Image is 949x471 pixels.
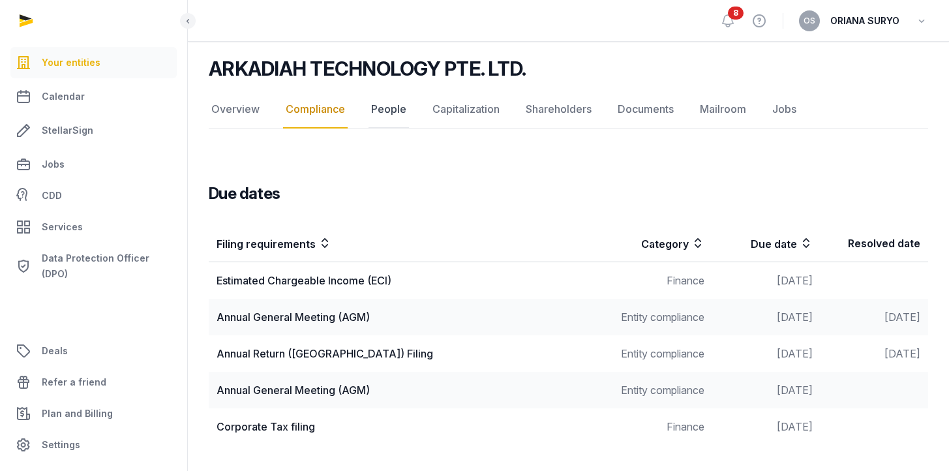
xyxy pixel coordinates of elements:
[42,251,172,282] span: Data Protection Officer (DPO)
[828,309,920,325] div: [DATE]
[42,55,100,70] span: Your entities
[209,57,526,80] h2: ARKADIAH TECHNOLOGY PTE. LTD.
[42,437,80,453] span: Settings
[10,47,177,78] a: Your entities
[712,225,820,262] th: Due date
[42,89,85,104] span: Calendar
[209,183,280,204] h3: Due dates
[10,367,177,398] a: Refer a friend
[217,419,597,434] div: Corporate Tax filing
[42,406,113,421] span: Plan and Billing
[712,299,820,335] td: [DATE]
[728,7,744,20] span: 8
[605,225,712,262] th: Category
[42,374,106,390] span: Refer a friend
[804,17,815,25] span: OS
[523,91,594,129] a: Shareholders
[430,91,502,129] a: Capitalization
[369,91,409,129] a: People
[10,398,177,429] a: Plan and Billing
[605,335,712,372] td: Entity compliance
[10,115,177,146] a: StellarSign
[209,91,928,129] nav: Tabs
[10,81,177,112] a: Calendar
[217,309,597,325] div: Annual General Meeting (AGM)
[830,13,899,29] span: ORIANA SURYO
[712,262,820,299] td: [DATE]
[821,225,928,262] th: Resolved date
[42,343,68,359] span: Deals
[770,91,799,129] a: Jobs
[605,372,712,408] td: Entity compliance
[10,245,177,287] a: Data Protection Officer (DPO)
[217,382,597,398] div: Annual General Meeting (AGM)
[42,123,93,138] span: StellarSign
[712,372,820,408] td: [DATE]
[10,211,177,243] a: Services
[605,408,712,445] td: Finance
[828,346,920,361] div: [DATE]
[283,91,348,129] a: Compliance
[697,91,749,129] a: Mailroom
[42,157,65,172] span: Jobs
[615,91,676,129] a: Documents
[884,408,949,471] iframe: Chat Widget
[605,262,712,299] td: Finance
[217,273,597,288] div: Estimated Chargeable Income (ECI)
[605,299,712,335] td: Entity compliance
[712,335,820,372] td: [DATE]
[10,429,177,461] a: Settings
[10,335,177,367] a: Deals
[712,408,820,445] td: [DATE]
[42,188,62,204] span: CDD
[217,346,597,361] div: Annual Return ([GEOGRAPHIC_DATA]) Filing
[10,149,177,180] a: Jobs
[209,91,262,129] a: Overview
[42,219,83,235] span: Services
[209,225,605,262] th: Filing requirements
[799,10,820,31] button: OS
[10,183,177,209] a: CDD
